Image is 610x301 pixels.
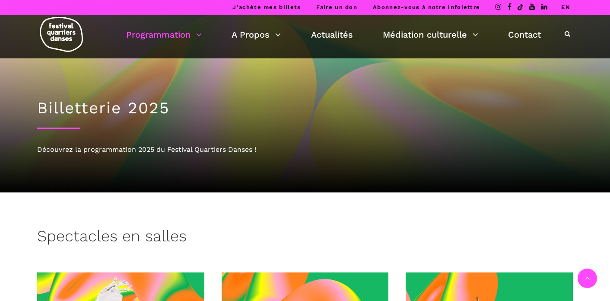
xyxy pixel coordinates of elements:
a: Contact [508,27,541,42]
h1: Billetterie 2025 [37,99,573,118]
a: A Propos [232,27,281,42]
a: Abonnez-vous à notre infolettre [373,4,480,10]
img: logo-fqd-med [40,17,83,52]
a: Médiation culturelle [383,27,478,42]
h3: Spectacles en salles [37,227,187,249]
a: J’achète mes billets [232,4,301,10]
a: Faire un don [316,4,357,10]
a: Actualités [311,27,353,42]
div: Découvrez la programmation 2025 du Festival Quartiers Danses ! [37,144,573,155]
a: EN [561,4,570,10]
a: Programmation [126,27,202,42]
